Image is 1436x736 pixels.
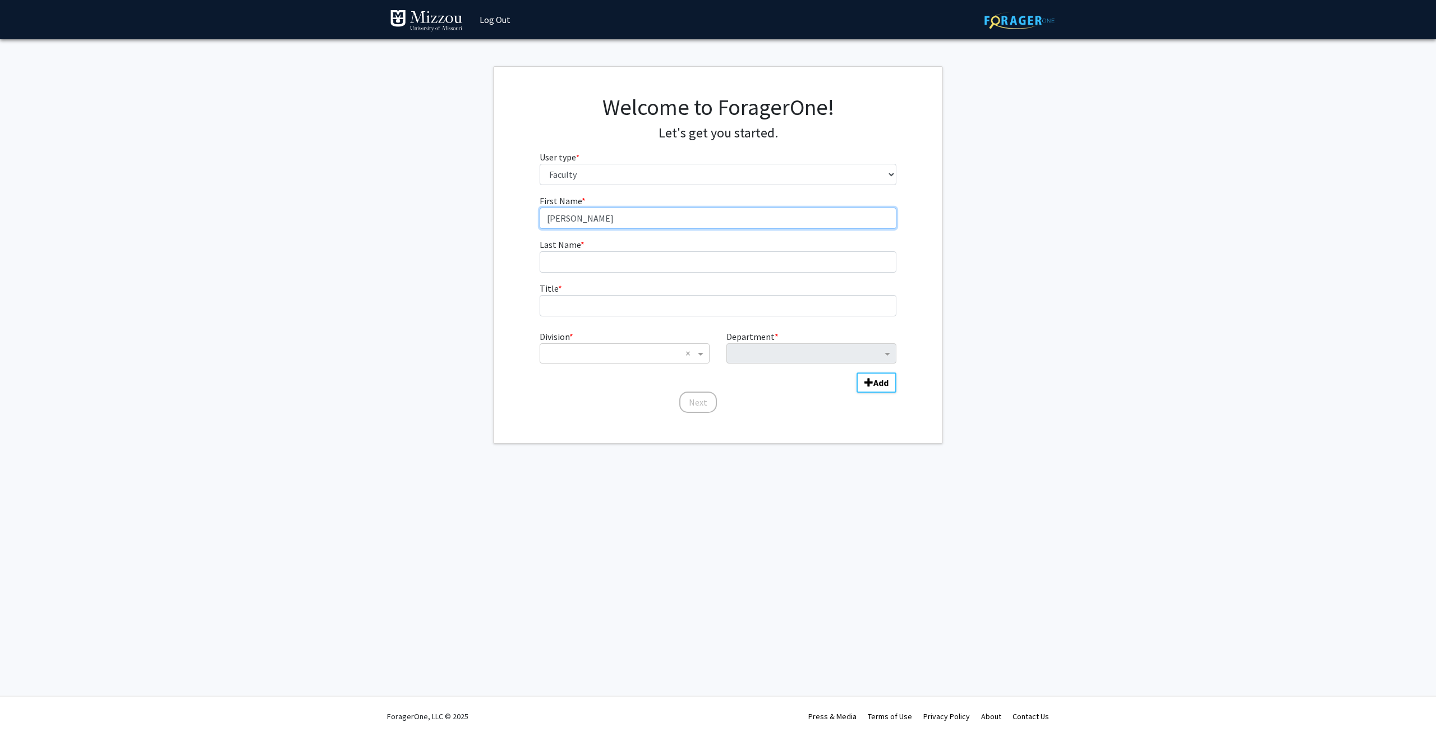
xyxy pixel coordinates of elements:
a: Press & Media [808,711,857,721]
a: Contact Us [1012,711,1049,721]
span: Last Name [540,239,581,250]
h1: Welcome to ForagerOne! [540,94,897,121]
button: Next [679,392,717,413]
a: Terms of Use [868,711,912,721]
ng-select: Division [540,343,710,364]
img: ForagerOne Logo [984,12,1055,29]
div: Department [718,330,905,364]
h4: Let's get you started. [540,125,897,141]
img: University of Missouri Logo [390,10,463,32]
span: First Name [540,195,582,206]
a: About [981,711,1001,721]
div: Division [531,330,718,364]
span: Clear all [685,347,695,360]
b: Add [873,377,889,388]
iframe: Chat [8,686,48,728]
span: Title [540,283,558,294]
ng-select: Department [726,343,896,364]
a: Privacy Policy [923,711,970,721]
button: Add Division/Department [857,372,896,393]
div: ForagerOne, LLC © 2025 [387,697,468,736]
label: User type [540,150,579,164]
